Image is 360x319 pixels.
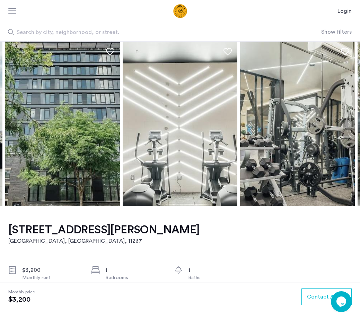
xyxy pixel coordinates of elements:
[146,4,214,18] a: Cazamio Logo
[22,266,80,274] div: $3,200
[105,266,164,274] div: 1
[188,266,246,274] div: 1
[8,223,200,245] a: [STREET_ADDRESS][PERSON_NAME][GEOGRAPHIC_DATA], [GEOGRAPHIC_DATA], 11237
[301,288,352,305] button: button
[17,28,274,36] span: Search by city, neighborhood, or street.
[307,293,346,301] span: Contact Agent
[105,274,164,281] div: Bedrooms
[123,42,237,206] img: apartment
[321,28,352,36] button: Show or hide filters
[8,223,200,237] h1: [STREET_ADDRESS][PERSON_NAME]
[331,291,353,312] iframe: chat widget
[5,118,17,130] button: Previous apartment
[8,288,35,295] span: Monthly price
[5,42,120,206] img: apartment
[240,42,355,206] img: apartment
[22,274,80,281] div: Monthly rent
[337,7,352,15] a: Login
[8,295,35,304] span: $3,200
[8,237,200,245] h2: [GEOGRAPHIC_DATA], [GEOGRAPHIC_DATA] , 11237
[146,4,214,18] img: logo
[343,118,355,130] button: Next apartment
[188,274,246,281] div: Baths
